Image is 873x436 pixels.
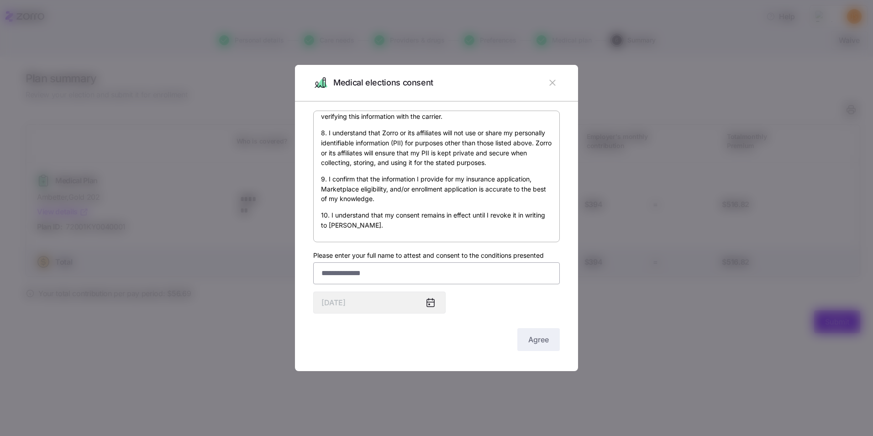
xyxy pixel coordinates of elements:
p: 10. I understand that my consent remains in effect until I revoke it in writing to [PERSON_NAME]. [321,210,552,230]
span: Agree [528,334,549,345]
input: MM/DD/YYYY [313,292,446,314]
span: Medical elections consent [333,76,433,90]
label: Please enter your full name to attest and consent to the conditions presented [313,250,544,261]
p: 8. I understand that Zorro or its affiliates will not use or share my personally identifiable inf... [321,128,552,168]
p: 9. I confirm that the information I provide for my insurance application, Marketplace eligibility... [321,174,552,204]
button: Agree [517,328,560,351]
